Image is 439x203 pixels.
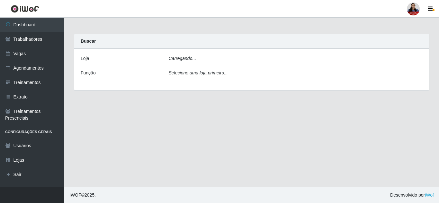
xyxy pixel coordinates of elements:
img: CoreUI Logo [11,5,39,13]
label: Função [81,70,96,76]
span: IWOF [69,192,81,198]
i: Selecione uma loja primeiro... [169,70,228,75]
i: Carregando... [169,56,196,61]
a: iWof [425,192,434,198]
label: Loja [81,55,89,62]
strong: Buscar [81,38,96,44]
span: © 2025 . [69,192,96,199]
span: Desenvolvido por [390,192,434,199]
